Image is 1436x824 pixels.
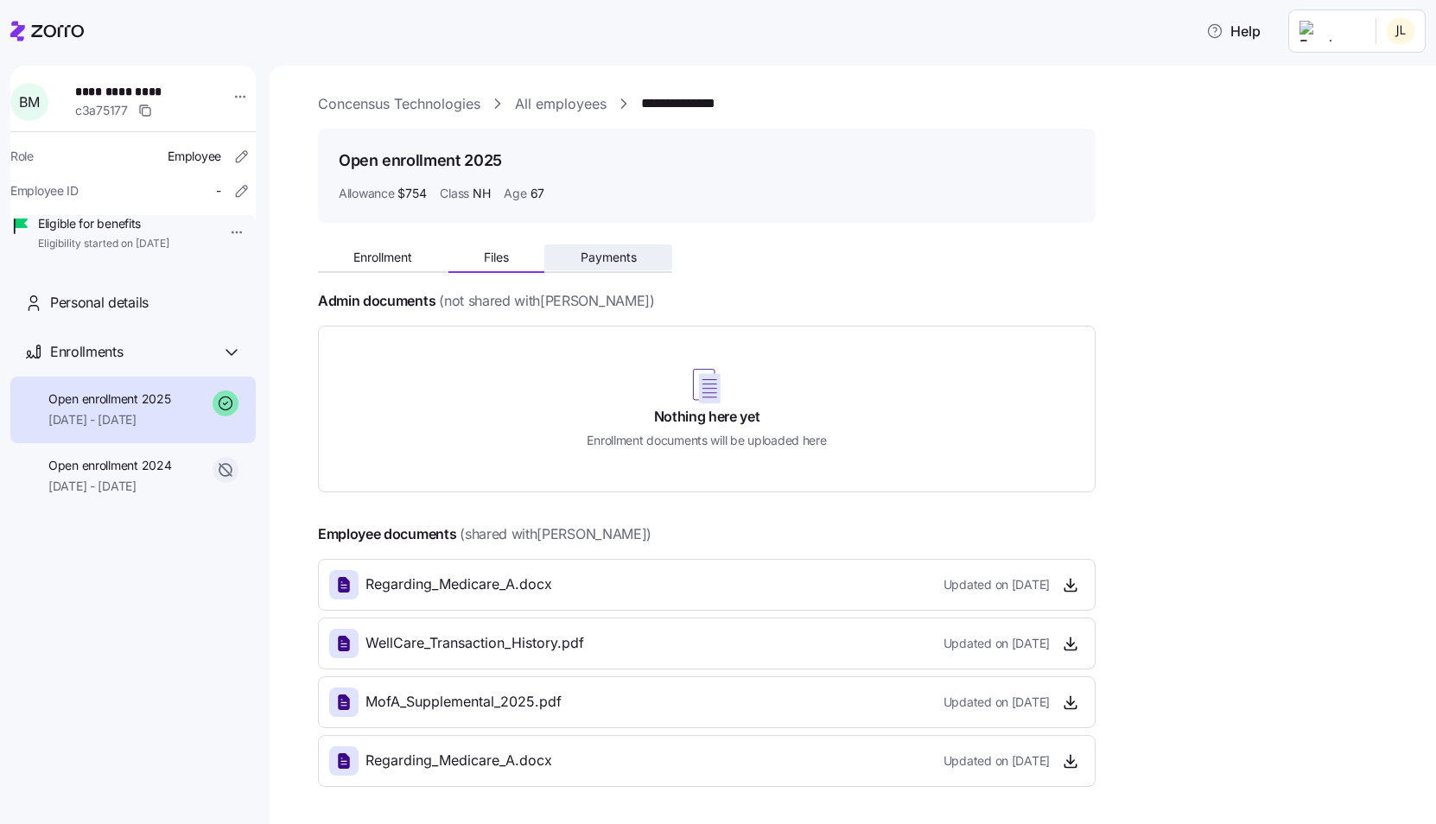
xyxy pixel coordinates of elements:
[515,93,607,115] a: All employees
[365,574,552,595] span: Regarding_Medicare_A.docx
[19,95,39,109] span: B M
[397,185,426,202] span: $754
[1387,17,1414,45] img: 4311a192385edcf7e03606fb6c0cfb2a
[654,407,760,427] h4: Nothing here yet
[473,185,490,202] span: NH
[587,431,826,449] h5: Enrollment documents will be uploaded here
[168,148,221,165] span: Employee
[944,635,1050,652] span: Updated on [DATE]
[48,411,170,428] span: [DATE] - [DATE]
[38,237,169,251] span: Eligibility started on [DATE]
[504,185,526,202] span: Age
[531,185,544,202] span: 67
[48,390,170,408] span: Open enrollment 2025
[944,694,1050,711] span: Updated on [DATE]
[1192,14,1274,48] button: Help
[581,251,637,263] span: Payments
[48,457,171,474] span: Open enrollment 2024
[365,632,584,654] span: WellCare_Transaction_History.pdf
[10,182,79,200] span: Employee ID
[339,149,502,171] h1: Open enrollment 2025
[484,251,509,263] span: Files
[50,292,149,314] span: Personal details
[339,185,394,202] span: Allowance
[318,93,480,115] a: Concensus Technologies
[1299,21,1362,41] img: Employer logo
[944,576,1050,593] span: Updated on [DATE]
[50,341,123,363] span: Enrollments
[48,478,171,495] span: [DATE] - [DATE]
[75,102,128,119] span: c3a75177
[318,524,456,544] h4: Employee documents
[353,251,412,263] span: Enrollment
[365,691,562,713] span: MofA_Supplemental_2025.pdf
[38,215,169,232] span: Eligible for benefits
[216,182,221,200] span: -
[10,148,34,165] span: Role
[944,752,1050,770] span: Updated on [DATE]
[1206,21,1261,41] span: Help
[440,185,469,202] span: Class
[460,523,651,545] span: (shared with [PERSON_NAME] )
[365,750,552,771] span: Regarding_Medicare_A.docx
[318,291,435,311] h4: Admin documents
[439,290,654,312] span: (not shared with [PERSON_NAME] )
